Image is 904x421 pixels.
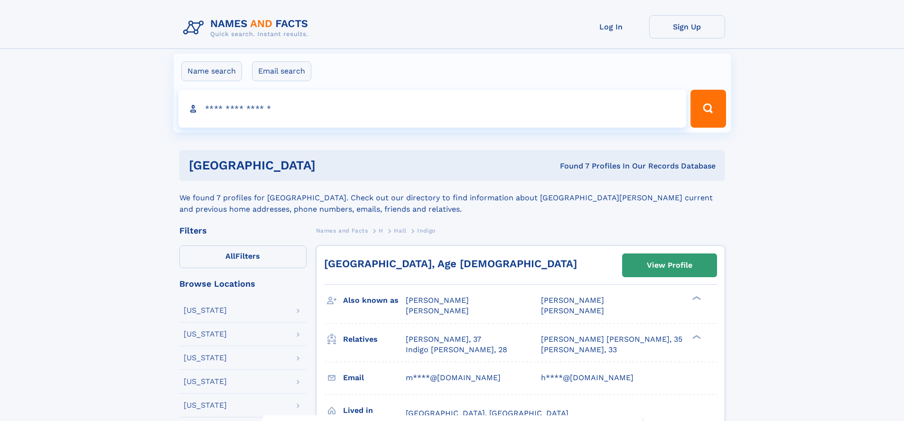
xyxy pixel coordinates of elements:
a: Log In [573,15,649,38]
button: Search Button [690,90,726,128]
label: Email search [252,61,311,81]
label: Filters [179,245,307,268]
span: All [225,252,235,261]
div: View Profile [647,254,692,276]
a: [PERSON_NAME], 37 [406,334,481,345]
label: Name search [181,61,242,81]
a: Hall [394,225,406,236]
a: [PERSON_NAME] [PERSON_NAME], 35 [541,334,682,345]
h3: Also known as [343,292,406,309]
span: Hall [394,227,406,234]
div: Filters [179,226,307,235]
span: [GEOGRAPHIC_DATA], [GEOGRAPHIC_DATA] [406,409,568,418]
div: [US_STATE] [184,330,227,338]
h3: Lived in [343,402,406,419]
a: [GEOGRAPHIC_DATA], Age [DEMOGRAPHIC_DATA] [324,258,577,270]
div: [US_STATE] [184,378,227,385]
span: H [379,227,383,234]
h1: [GEOGRAPHIC_DATA] [189,159,438,171]
div: ❯ [690,295,701,301]
div: Found 7 Profiles In Our Records Database [438,161,716,171]
div: ❯ [690,334,701,340]
a: Sign Up [649,15,725,38]
span: [PERSON_NAME] [406,296,469,305]
h3: Email [343,370,406,386]
span: Indigo [417,227,436,234]
h3: Relatives [343,331,406,347]
img: Logo Names and Facts [179,15,316,41]
span: [PERSON_NAME] [406,306,469,315]
div: We found 7 profiles for [GEOGRAPHIC_DATA]. Check out our directory to find information about [GEO... [179,181,725,215]
a: [PERSON_NAME], 33 [541,345,617,355]
input: search input [178,90,687,128]
div: [US_STATE] [184,307,227,314]
a: H [379,225,383,236]
span: [PERSON_NAME] [541,296,604,305]
a: Names and Facts [316,225,368,236]
span: [PERSON_NAME] [541,306,604,315]
div: Browse Locations [179,280,307,288]
a: View Profile [623,254,717,277]
div: [US_STATE] [184,354,227,362]
div: [US_STATE] [184,402,227,409]
a: Indigo [PERSON_NAME], 28 [406,345,507,355]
